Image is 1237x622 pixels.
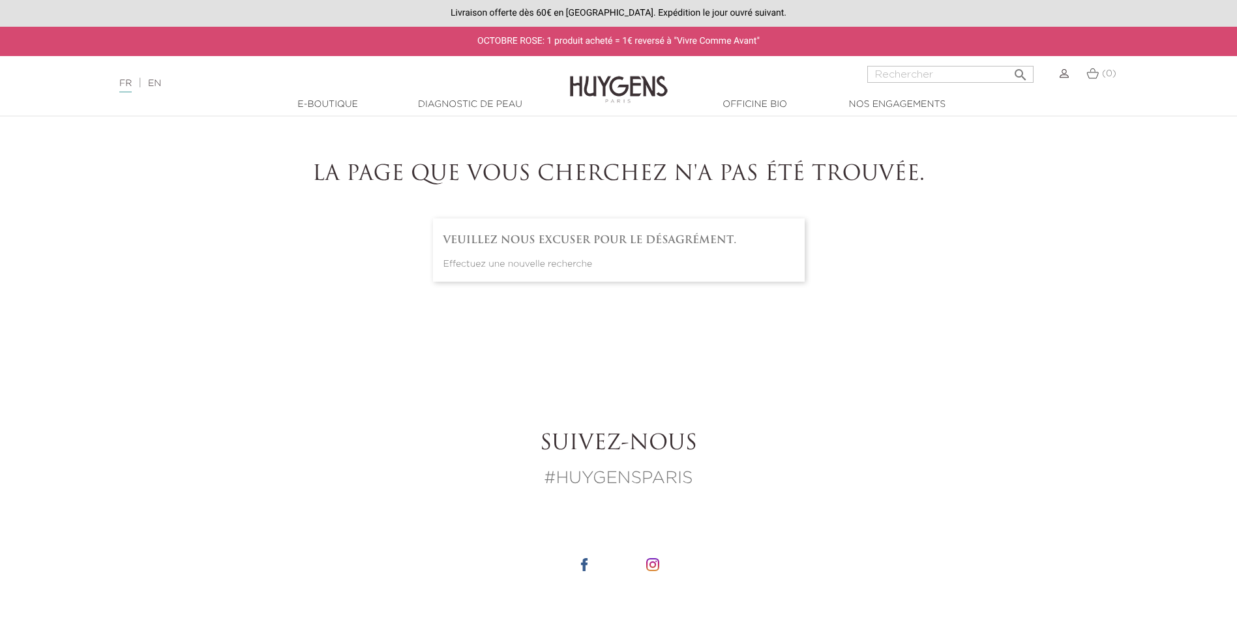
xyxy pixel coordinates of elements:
[867,66,1034,83] input: Rechercher
[443,258,794,271] p: Effectuez une nouvelle recherche
[1013,63,1028,79] i: 
[257,432,981,456] h2: Suivez-nous
[148,79,161,88] a: EN
[646,558,659,571] img: icone instagram
[570,55,668,105] img: Huygens
[119,79,132,93] a: FR
[1102,69,1116,78] span: (0)
[1009,62,1032,80] button: 
[257,466,981,492] p: #HUYGENSPARIS
[113,76,505,91] div: |
[690,98,820,111] a: Officine Bio
[578,558,591,571] img: icone facebook
[443,234,794,246] h4: Veuillez nous excuser pour le désagrément.
[263,98,393,111] a: E-Boutique
[832,98,962,111] a: Nos engagements
[257,162,981,187] h1: La page que vous cherchez n'a pas été trouvée.
[405,98,535,111] a: Diagnostic de peau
